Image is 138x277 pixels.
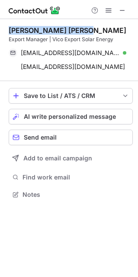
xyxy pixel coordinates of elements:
[9,109,133,124] button: AI write personalized message
[9,150,133,166] button: Add to email campaign
[22,191,129,199] span: Notes
[9,189,133,201] button: Notes
[24,134,57,141] span: Send email
[24,113,116,120] span: AI write personalized message
[24,92,118,99] div: Save to List / ATS / CRM
[22,173,129,181] span: Find work email
[9,26,126,35] div: [PERSON_NAME] [PERSON_NAME]
[21,63,125,71] span: [EMAIL_ADDRESS][DOMAIN_NAME]
[23,155,92,162] span: Add to email campaign
[9,171,133,183] button: Find work email
[9,36,133,43] div: Export Manager | Vico Export Solar Energy
[9,5,61,16] img: ContactOut v5.3.10
[21,49,120,57] span: [EMAIL_ADDRESS][DOMAIN_NAME]
[9,88,133,104] button: save-profile-one-click
[9,130,133,145] button: Send email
